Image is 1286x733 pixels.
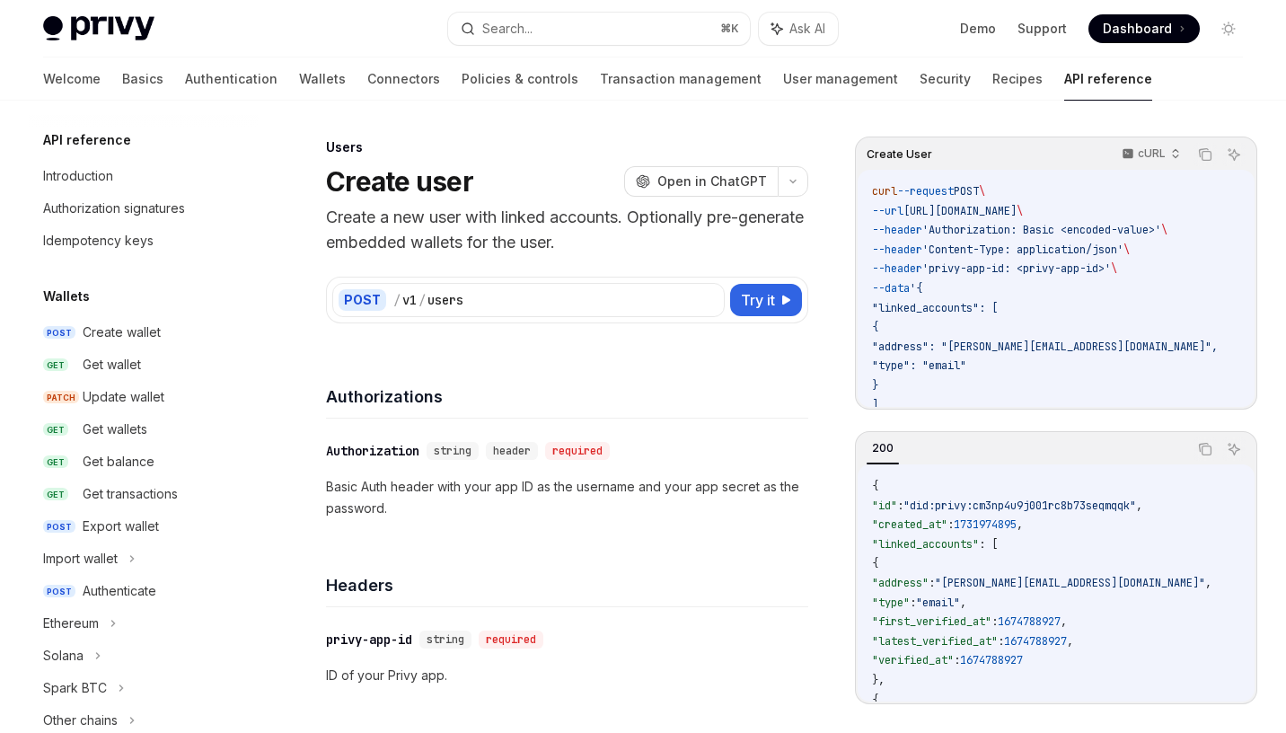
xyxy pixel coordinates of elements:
[448,13,751,45] button: Search...⌘K
[434,444,471,458] span: string
[1205,576,1211,590] span: ,
[1111,261,1117,276] span: \
[43,645,84,667] div: Solana
[29,413,259,446] a: GETGet wallets
[427,291,463,309] div: users
[657,172,767,190] span: Open in ChatGPT
[1194,143,1217,166] button: Copy the contents from the code block
[1123,243,1130,257] span: \
[122,57,163,101] a: Basics
[29,381,259,413] a: PATCHUpdate wallet
[998,634,1004,649] span: :
[83,419,147,440] div: Get wallets
[783,57,898,101] a: User management
[43,585,75,598] span: POST
[600,57,762,101] a: Transaction management
[29,575,259,607] a: POSTAuthenticate
[299,57,346,101] a: Wallets
[789,20,825,38] span: Ask AI
[872,261,922,276] span: --header
[29,478,259,510] a: GETGet transactions
[43,286,90,307] h5: Wallets
[367,57,440,101] a: Connectors
[43,455,68,469] span: GET
[1214,14,1243,43] button: Toggle dark mode
[326,442,419,460] div: Authorization
[992,57,1043,101] a: Recipes
[1222,143,1246,166] button: Ask AI
[83,516,159,537] div: Export wallet
[545,442,610,460] div: required
[482,18,533,40] div: Search...
[83,451,154,472] div: Get balance
[493,444,531,458] span: header
[1004,634,1067,649] span: 1674788927
[29,349,259,381] a: GETGet wallet
[43,358,68,372] span: GET
[1138,146,1166,161] p: cURL
[43,520,75,534] span: POST
[326,665,808,686] p: ID of your Privy app.
[29,446,259,478] a: GETGet balance
[43,230,154,252] div: Idempotency keys
[998,614,1061,629] span: 1674788927
[872,653,954,667] span: "verified_at"
[43,677,107,699] div: Spark BTC
[954,517,1017,532] span: 1731974895
[43,423,68,437] span: GET
[872,398,878,412] span: ]
[43,16,154,41] img: light logo
[1161,223,1167,237] span: \
[960,20,996,38] a: Demo
[759,13,838,45] button: Ask AI
[872,693,878,707] span: {
[43,326,75,340] span: POST
[872,517,947,532] span: "created_at"
[720,22,739,36] span: ⌘ K
[741,289,775,311] span: Try it
[1088,14,1200,43] a: Dashboard
[947,517,954,532] span: :
[910,596,916,610] span: :
[29,160,259,192] a: Introduction
[872,184,897,199] span: curl
[462,57,578,101] a: Policies & controls
[1194,437,1217,461] button: Copy the contents from the code block
[960,596,966,610] span: ,
[1064,57,1152,101] a: API reference
[872,673,885,687] span: },
[910,281,922,296] span: '{
[991,614,998,629] span: :
[872,537,979,552] span: "linked_accounts"
[29,192,259,225] a: Authorization signatures
[1103,20,1172,38] span: Dashboard
[339,289,386,311] div: POST
[1017,20,1067,38] a: Support
[916,596,960,610] span: "email"
[872,479,878,493] span: {
[922,261,1111,276] span: 'privy-app-id: <privy-app-id>'
[43,710,118,731] div: Other chains
[1017,517,1023,532] span: ,
[83,322,161,343] div: Create wallet
[326,573,808,597] h4: Headers
[922,243,1123,257] span: 'Content-Type: application/json'
[43,57,101,101] a: Welcome
[1017,204,1023,218] span: \
[43,548,118,570] div: Import wallet
[979,184,985,199] span: \
[83,483,178,505] div: Get transactions
[872,204,903,218] span: --url
[872,378,878,393] span: }
[872,301,998,315] span: "linked_accounts": [
[43,129,131,151] h5: API reference
[418,291,426,309] div: /
[185,57,277,101] a: Authentication
[872,281,910,296] span: --data
[83,386,164,408] div: Update wallet
[326,205,808,255] p: Create a new user with linked accounts. Optionally pre-generate embedded wallets for the user.
[730,284,802,316] button: Try it
[1112,139,1188,170] button: cURL
[1136,499,1142,513] span: ,
[872,243,922,257] span: --header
